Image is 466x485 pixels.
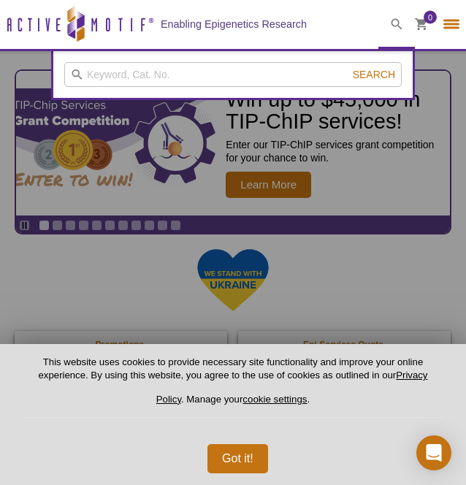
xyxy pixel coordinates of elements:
[353,69,395,80] span: Search
[428,11,432,24] span: 0
[348,68,400,81] button: Search
[207,444,268,473] button: Got it!
[415,18,428,34] a: 0
[242,394,307,405] button: cookie settings
[161,18,307,31] h2: Enabling Epigenetics Research
[23,356,443,418] p: This website uses cookies to provide necessary site functionality and improve your online experie...
[64,62,402,87] input: Keyword, Cat. No.
[416,435,451,470] div: Open Intercom Messenger
[156,370,428,404] a: Privacy Policy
